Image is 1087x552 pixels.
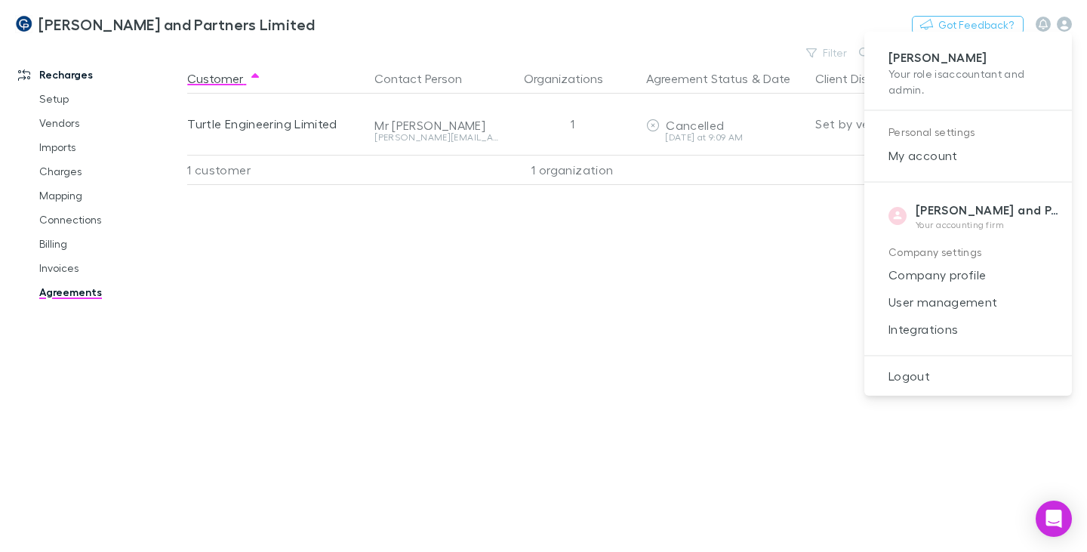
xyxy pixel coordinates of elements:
span: User management [876,293,1060,311]
p: Personal settings [888,123,1048,142]
p: Your role is accountant and admin . [888,66,1048,97]
div: Open Intercom Messenger [1036,501,1072,537]
p: Your accounting firm [916,219,1060,231]
p: Company settings [888,243,1048,262]
span: Logout [876,367,1060,385]
p: [PERSON_NAME] [888,50,1048,66]
span: Company profile [876,266,1060,284]
span: Integrations [876,320,1060,338]
span: My account [876,146,1060,165]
